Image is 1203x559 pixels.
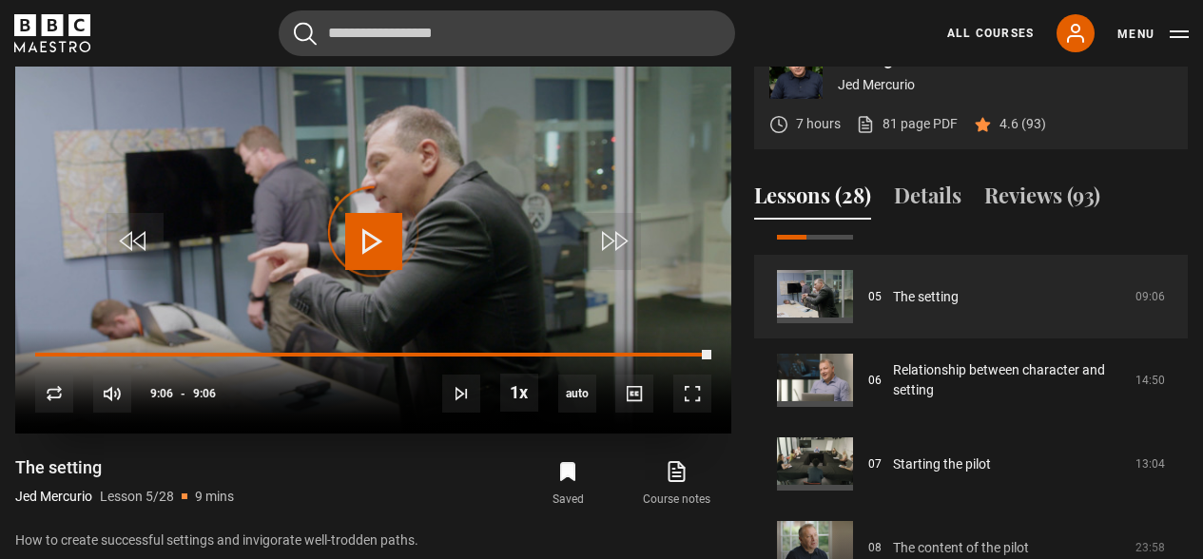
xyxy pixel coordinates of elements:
button: Lessons (28) [754,180,871,220]
div: Progress Bar [35,353,711,357]
button: Replay [35,375,73,413]
p: 7 hours [796,114,841,134]
button: Submit the search query [294,22,317,46]
button: Details [894,180,961,220]
p: Jed Mercurio [15,487,92,507]
video-js: Video Player [15,30,731,434]
svg: BBC Maestro [14,14,90,52]
a: Starting the pilot [893,454,991,474]
p: Lesson 5/28 [100,487,174,507]
a: Course notes [623,456,731,511]
button: Mute [93,375,131,413]
span: 9:06 [193,376,216,411]
p: Jed Mercurio [838,75,1173,95]
button: Captions [615,375,653,413]
h1: The setting [15,456,234,479]
button: Next Lesson [442,375,480,413]
p: 4.6 (93) [999,114,1046,134]
p: How to create successful settings and invigorate well-trodden paths. [15,530,731,550]
button: Reviews (93) [984,180,1100,220]
p: 9 mins [195,487,234,507]
button: Fullscreen [673,375,711,413]
button: Saved [514,456,622,511]
button: Toggle navigation [1117,25,1189,44]
button: Playback Rate [500,374,538,412]
input: Search [279,10,735,56]
p: Writing Drama for Television [838,50,1173,67]
a: Relationship between character and setting [893,360,1124,400]
a: 81 page PDF [856,114,958,134]
span: auto [558,375,596,413]
a: The setting [893,287,959,307]
span: 9:06 [150,376,173,411]
span: - [181,387,185,400]
a: All Courses [947,25,1034,42]
div: Current quality: 720p [558,375,596,413]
